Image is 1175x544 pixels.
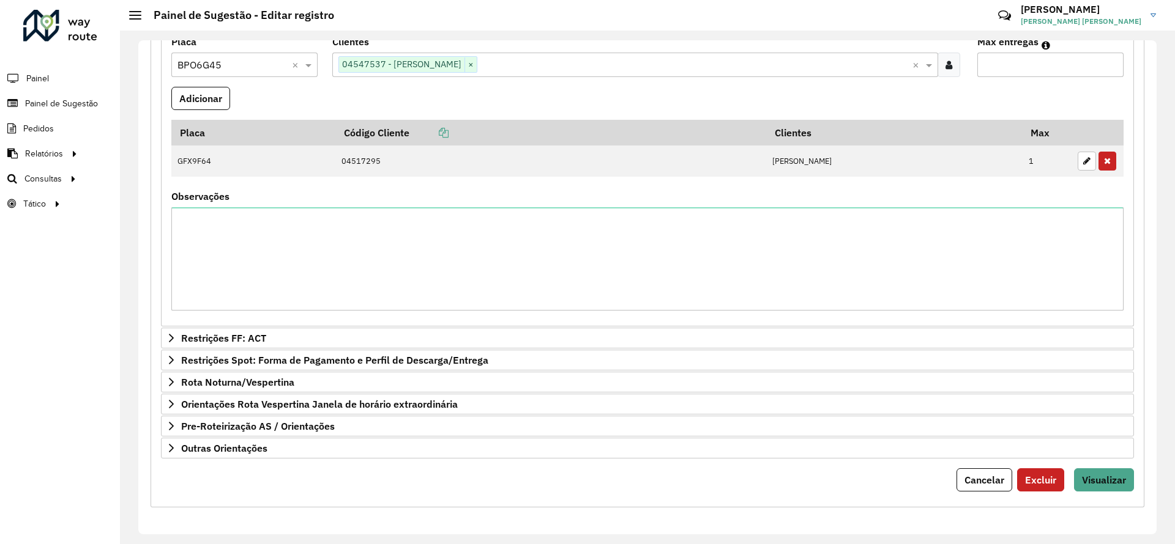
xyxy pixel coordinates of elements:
[957,468,1012,491] button: Cancelar
[161,394,1134,414] a: Orientações Rota Vespertina Janela de horário extraordinária
[1082,474,1126,486] span: Visualizar
[464,57,477,72] span: ×
[766,145,1023,177] td: [PERSON_NAME]
[1023,120,1072,145] th: Max
[964,474,1004,486] span: Cancelar
[171,87,230,110] button: Adicionar
[181,399,458,409] span: Orientações Rota Vespertina Janela de horário extraordinária
[181,421,335,431] span: Pre-Roteirização AS / Orientações
[24,172,62,185] span: Consultas
[171,145,335,177] td: GFX9F64
[335,120,766,145] th: Código Cliente
[1023,145,1072,177] td: 1
[161,32,1134,327] div: Mapas Sugeridos: Placa-Cliente
[161,372,1134,392] a: Rota Noturna/Vespertina
[1042,40,1050,50] em: Máximo de clientes que serão colocados na mesma rota com os clientes informados
[23,197,46,210] span: Tático
[23,122,54,135] span: Pedidos
[161,328,1134,348] a: Restrições FF: ACT
[171,189,229,204] label: Observações
[991,2,1018,29] a: Contato Rápido
[292,57,302,72] span: Clear all
[332,34,369,49] label: Clientes
[161,350,1134,370] a: Restrições Spot: Forma de Pagamento e Perfil de Descarga/Entrega
[181,443,267,453] span: Outras Orientações
[141,9,334,22] h2: Painel de Sugestão - Editar registro
[1074,468,1134,491] button: Visualizar
[25,97,98,110] span: Painel de Sugestão
[1025,474,1056,486] span: Excluir
[1017,468,1064,491] button: Excluir
[335,145,766,177] td: 04517295
[171,34,196,49] label: Placa
[161,438,1134,458] a: Outras Orientações
[339,57,464,72] span: 04547537 - [PERSON_NAME]
[171,120,335,145] th: Placa
[26,72,49,85] span: Painel
[912,57,923,72] span: Clear all
[1021,4,1141,15] h3: [PERSON_NAME]
[181,377,294,387] span: Rota Noturna/Vespertina
[766,120,1023,145] th: Clientes
[161,416,1134,436] a: Pre-Roteirização AS / Orientações
[25,147,63,160] span: Relatórios
[181,355,488,365] span: Restrições Spot: Forma de Pagamento e Perfil de Descarga/Entrega
[409,127,449,139] a: Copiar
[181,333,266,343] span: Restrições FF: ACT
[977,34,1039,49] label: Max entregas
[1021,16,1141,27] span: [PERSON_NAME] [PERSON_NAME]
